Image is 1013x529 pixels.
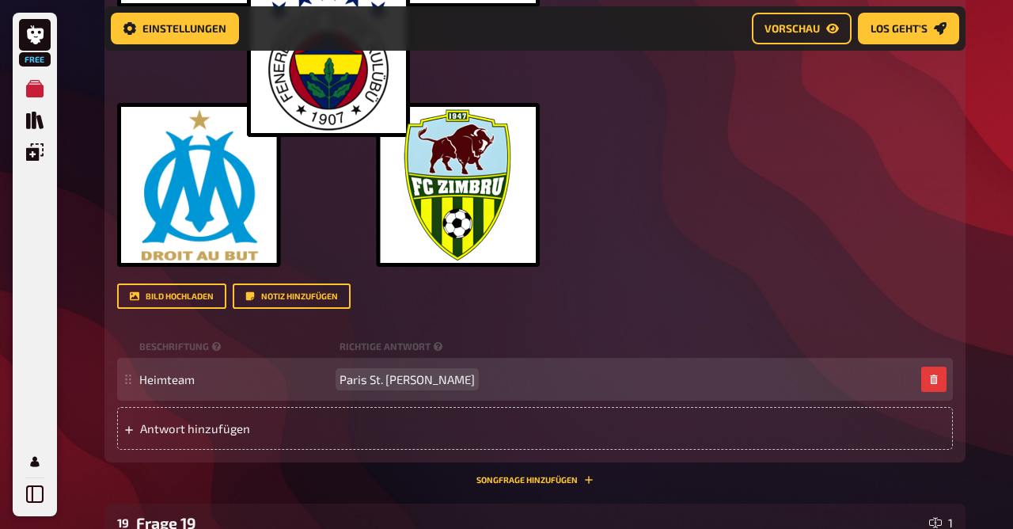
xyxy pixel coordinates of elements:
[858,13,959,44] button: Los geht's
[117,284,226,309] button: Bild hochladen
[233,284,351,309] button: Notiz hinzufügen
[871,23,928,34] span: Los geht's
[19,73,51,105] a: Meine Quizze
[19,105,51,136] a: Quiz Sammlung
[764,23,820,34] span: Vorschau
[752,13,852,44] button: Vorschau
[139,340,333,353] small: Beschriftung
[340,340,446,353] small: Richtige Antwort
[140,421,386,436] span: Antwort hinzufügen
[139,372,195,386] span: Heimteam
[19,446,51,478] a: Profil
[929,516,953,529] div: 1
[111,13,239,44] button: Einstellungen
[19,136,51,168] a: Einblendungen
[476,475,594,485] button: Songfrage hinzufügen
[142,23,226,34] span: Einstellungen
[340,372,475,386] span: Paris St. [PERSON_NAME]
[21,55,49,64] span: Free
